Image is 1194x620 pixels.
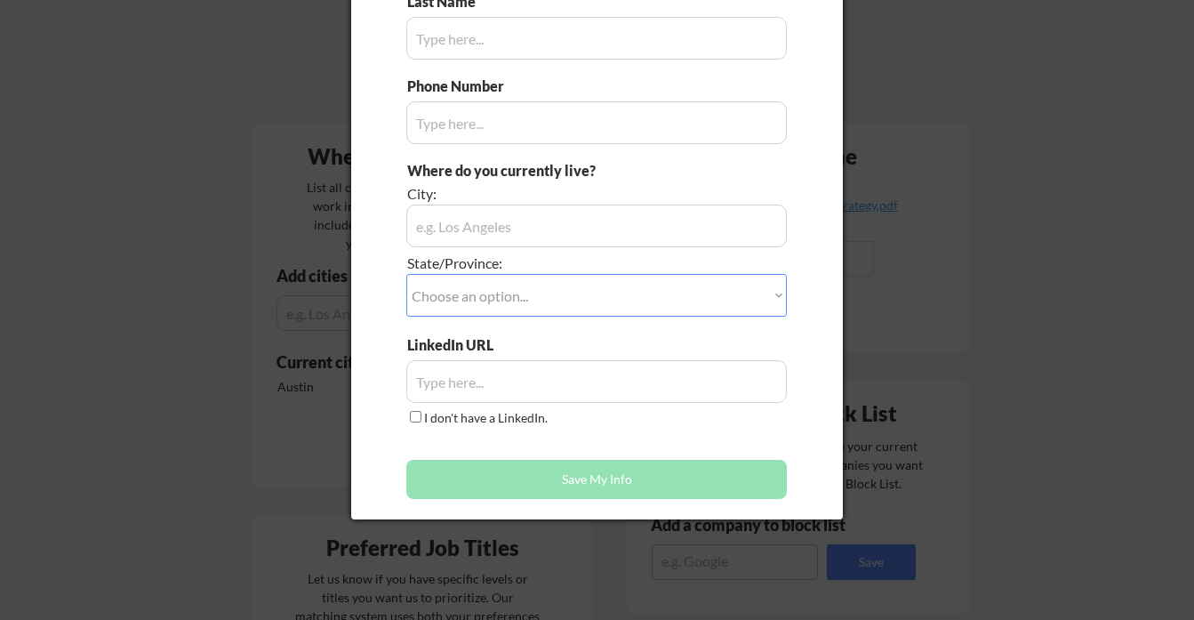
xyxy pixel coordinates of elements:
div: State/Province: [407,254,687,273]
div: Where do you currently live? [407,161,687,181]
input: Type here... [406,101,787,144]
input: Type here... [406,360,787,403]
input: Type here... [406,17,787,60]
div: LinkedIn URL [407,335,540,355]
div: City: [407,184,687,204]
button: Save My Info [406,460,787,499]
div: Phone Number [407,76,514,96]
input: e.g. Los Angeles [406,205,787,247]
label: I don't have a LinkedIn. [424,410,548,425]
